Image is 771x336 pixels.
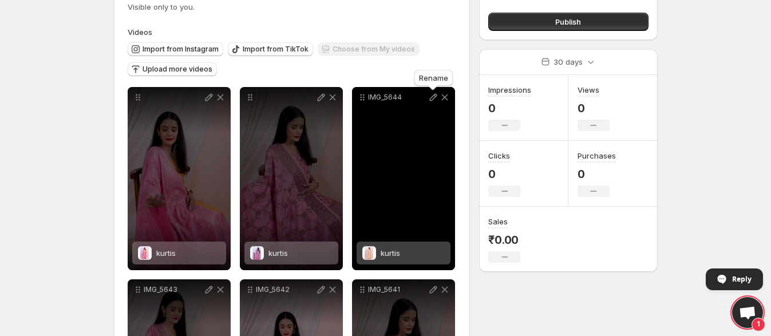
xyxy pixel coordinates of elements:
h3: Purchases [578,150,616,161]
div: kurtiskurtis [240,87,343,270]
span: Import from Instagram [143,45,219,54]
p: 0 [488,167,520,181]
span: Visible only to you. [128,2,195,11]
span: Import from TikTok [243,45,309,54]
a: Open chat [732,297,763,328]
p: IMG_5644 [368,93,428,102]
h3: Sales [488,216,508,227]
div: kurtiskurtis [128,87,231,270]
button: Upload more videos [128,62,217,76]
h3: Impressions [488,84,531,96]
div: IMG_5644kurtiskurtis [352,87,455,270]
p: 0 [578,101,610,115]
button: Import from Instagram [128,42,223,56]
span: 1 [752,318,765,331]
p: IMG_5642 [256,285,315,294]
p: 0 [578,167,616,181]
span: Publish [555,16,581,27]
button: Import from TikTok [228,42,313,56]
p: IMG_5641 [368,285,428,294]
p: 30 days [553,56,583,68]
span: Videos [128,27,152,37]
span: kurtis [268,248,288,258]
button: Publish [488,13,648,31]
span: kurtis [156,248,176,258]
p: ₹0.00 [488,233,520,247]
span: Reply [732,269,752,289]
span: kurtis [381,248,400,258]
span: Upload more videos [143,65,212,74]
p: IMG_5643 [144,285,203,294]
h3: Clicks [488,150,510,161]
p: 0 [488,101,531,115]
h3: Views [578,84,599,96]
